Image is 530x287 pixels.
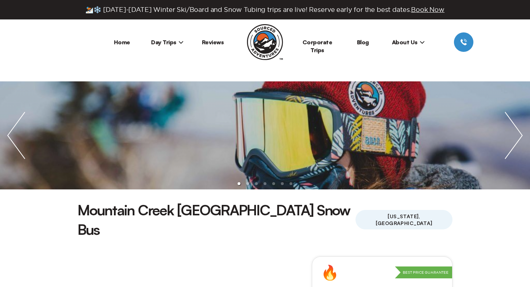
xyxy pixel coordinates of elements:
[498,81,530,189] img: next slide / item
[290,182,292,185] li: slide item 7
[357,39,369,46] a: Blog
[281,182,284,185] li: slide item 6
[302,39,332,54] a: Corporate Trips
[321,265,339,280] div: 🔥
[395,266,452,279] p: Best Price Guarantee
[246,182,249,185] li: slide item 2
[238,182,240,185] li: slide item 1
[411,6,445,13] span: Book Now
[151,39,184,46] span: Day Trips
[85,6,445,14] span: ⛷️❄️ [DATE]-[DATE] Winter Ski/Board and Snow Tubing trips are live! Reserve early for the best da...
[114,39,130,46] a: Home
[392,39,425,46] span: About Us
[78,200,355,239] h1: Mountain Creek [GEOGRAPHIC_DATA] Snow Bus
[272,182,275,185] li: slide item 5
[264,182,266,185] li: slide item 4
[255,182,258,185] li: slide item 3
[202,39,224,46] a: Reviews
[355,210,452,229] span: [US_STATE], [GEOGRAPHIC_DATA]
[247,24,283,60] img: Sourced Adventures company logo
